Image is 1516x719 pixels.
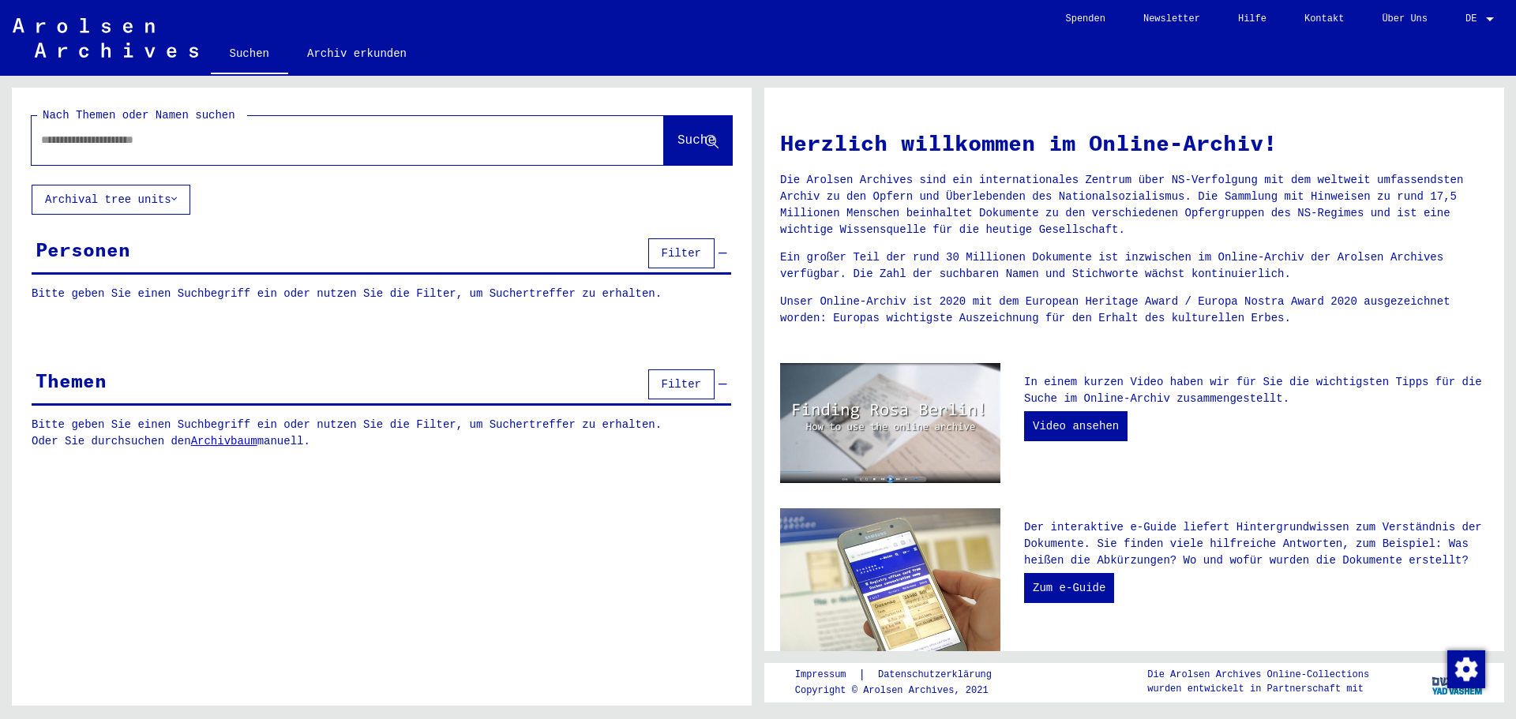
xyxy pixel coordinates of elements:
[288,35,426,73] a: Archiv erkunden
[780,508,1000,655] img: eguide.jpg
[780,172,1488,238] p: Die Arolsen Archives sind ein internationales Zentrum über NS-Verfolgung mit dem weltweit umfasse...
[780,126,1488,159] h1: Herzlich willkommen im Online-Archiv!
[32,286,731,302] p: Bitte geben Sie einen Suchbegriff ein oder nutzen Sie die Filter, um Suchertreffer zu erhalten.
[1024,519,1488,569] p: Der interaktive e-Guide liefert Hintergrundwissen zum Verständnis der Dokumente. Sie finden viele...
[1024,374,1488,407] p: In einem kurzen Video haben wir für Sie die wichtigsten Tipps für die Suche im Online-Archiv zusa...
[211,35,288,76] a: Suchen
[662,378,701,391] span: Filter
[1465,14,1483,25] span: DE
[780,249,1488,283] p: Ein großer Teil der rund 30 Millionen Dokumente ist inzwischen im Online-Archiv der Arolsen Archi...
[13,18,198,58] img: Arolsen_neg.svg
[664,116,732,165] button: Suche
[662,247,701,260] span: Filter
[32,417,732,450] p: Bitte geben Sie einen Suchbegriff ein oder nutzen Sie die Filter, um Suchertreffer zu erhalten. O...
[191,435,257,448] a: Archivbaum
[1447,650,1485,688] img: Zustimmung ändern
[677,133,715,148] span: Suche
[780,363,1000,483] img: video.jpg
[795,667,1011,683] div: |
[36,235,130,264] div: Personen
[43,109,235,122] mat-label: Nach Themen oder Namen suchen
[648,238,715,268] button: Filter
[1147,682,1369,696] p: wurden entwickelt in Partnerschaft mit
[1447,650,1484,687] div: Zustimmung ändern
[865,667,1011,683] a: Datenschutzerklärung
[795,667,859,683] a: Impressum
[780,294,1488,327] p: Unser Online-Archiv ist 2020 mit dem European Heritage Award / Europa Nostra Award 2020 ausgezeic...
[1024,411,1128,441] a: Video ansehen
[32,185,190,215] button: Archival tree units
[795,683,1011,698] p: Copyright © Arolsen Archives, 2021
[1147,668,1369,682] p: Die Arolsen Archives Online-Collections
[648,369,715,399] button: Filter
[1024,573,1114,603] a: Zum e-Guide
[1428,662,1488,702] img: yv_logo.png
[36,366,107,395] div: Themen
